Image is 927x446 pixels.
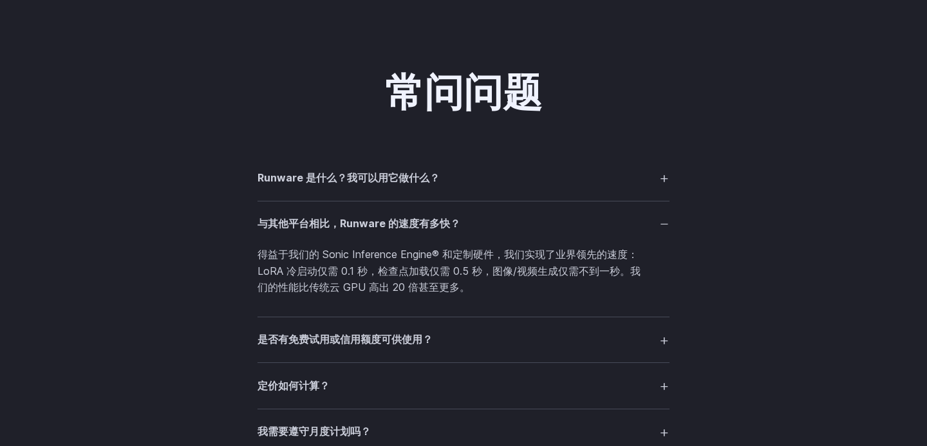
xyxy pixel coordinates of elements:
[257,333,433,346] font: 是否有免费试用或信用额度可供使用？
[385,68,542,116] font: 常问问题
[257,165,669,190] summary: Runware 是什么？我可以用它做什么？
[257,248,641,293] font: 得益于我们的 Sonic Inference Engine® 和定制硬件，我们实现了业界领先的速度：LoRA 冷启动仅需 0.1 秒，检查点加载仅需 0.5 秒，图像/视频生成仅需不到一秒。我们...
[257,425,371,438] font: 我需要遵守月度计划吗？
[257,171,440,184] font: Runware 是什么？我可以用它做什么？
[257,217,460,230] font: 与其他平台相比，Runware 的速度有多快？
[257,328,669,352] summary: 是否有免费试用或信用额度可供使用？
[257,379,330,392] font: 定价如何计算？
[257,212,669,236] summary: 与其他平台相比，Runware 的速度有多快？
[257,420,669,444] summary: 我需要遵守月度计划吗？
[257,373,669,398] summary: 定价如何计算？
